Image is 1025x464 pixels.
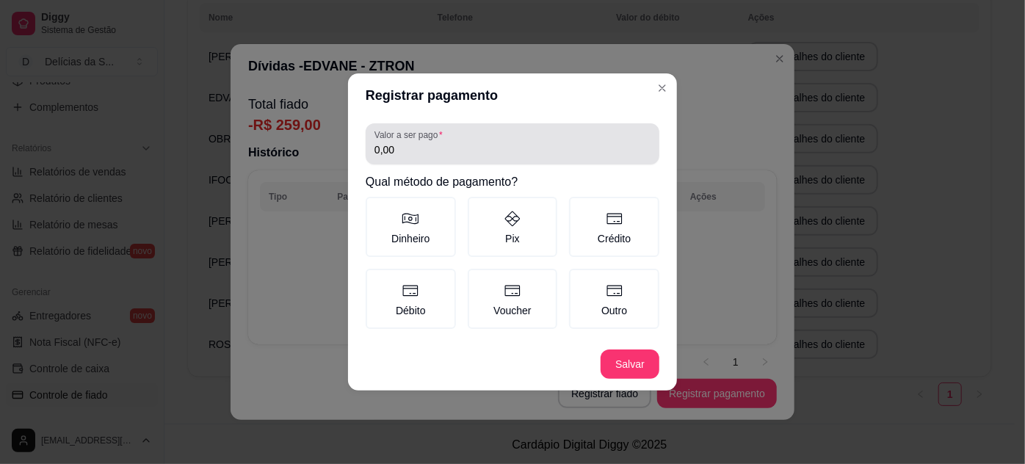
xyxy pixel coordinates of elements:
[374,128,448,141] label: Valor a ser pago
[601,349,659,379] button: Salvar
[569,197,659,257] label: Crédito
[374,142,651,157] input: Valor a ser pago
[468,269,558,329] label: Voucher
[348,73,677,117] header: Registrar pagamento
[651,76,674,100] button: Close
[366,269,456,329] label: Débito
[468,197,558,257] label: Pix
[569,269,659,329] label: Outro
[366,173,659,191] h2: Qual método de pagamento?
[366,197,456,257] label: Dinheiro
